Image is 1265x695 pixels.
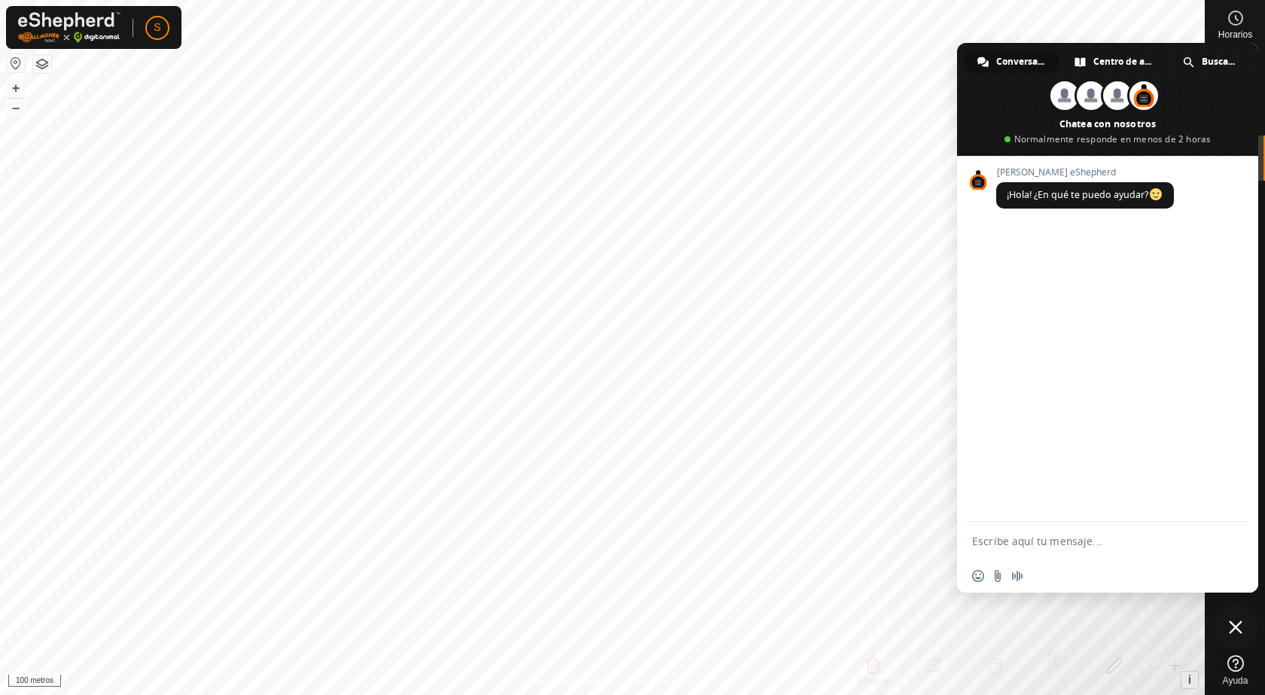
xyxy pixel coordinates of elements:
a: Contáctanos [629,675,680,689]
button: + [7,79,25,97]
span: Enviar un archivo [992,570,1004,582]
span: [PERSON_NAME] eShepherd [996,167,1174,178]
font: – [12,99,20,115]
font: + [12,80,20,96]
font: S [154,21,160,33]
span: Centro de ayuda [1093,50,1153,73]
a: Centro de ayuda [1061,50,1168,73]
span: Buscar en [1202,50,1236,73]
a: Política de Privacidad [525,675,611,689]
button: Capas del Mapa [33,55,51,73]
font: Política de Privacidad [525,677,611,687]
font: Horarios [1218,29,1252,40]
img: Logotipo de Gallagher [18,12,120,43]
span: ¡Hola! ¿En qué te puedo ayudar? [1007,188,1163,201]
span: Insertar un emoji [972,570,984,582]
button: – [7,99,25,117]
a: Buscar en [1169,50,1251,73]
span: Grabar mensaje de audio [1011,570,1023,582]
textarea: Escribe aquí tu mensaje... [972,522,1213,559]
font: i [1188,673,1191,686]
a: Cerrar el chat [1213,605,1258,650]
font: Ayuda [1223,675,1248,686]
a: Ayuda [1206,649,1265,691]
span: Conversación [996,50,1044,73]
font: Contáctanos [629,677,680,687]
a: Conversación [964,50,1059,73]
button: i [1181,672,1198,688]
button: Restablecer mapa [7,54,25,72]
